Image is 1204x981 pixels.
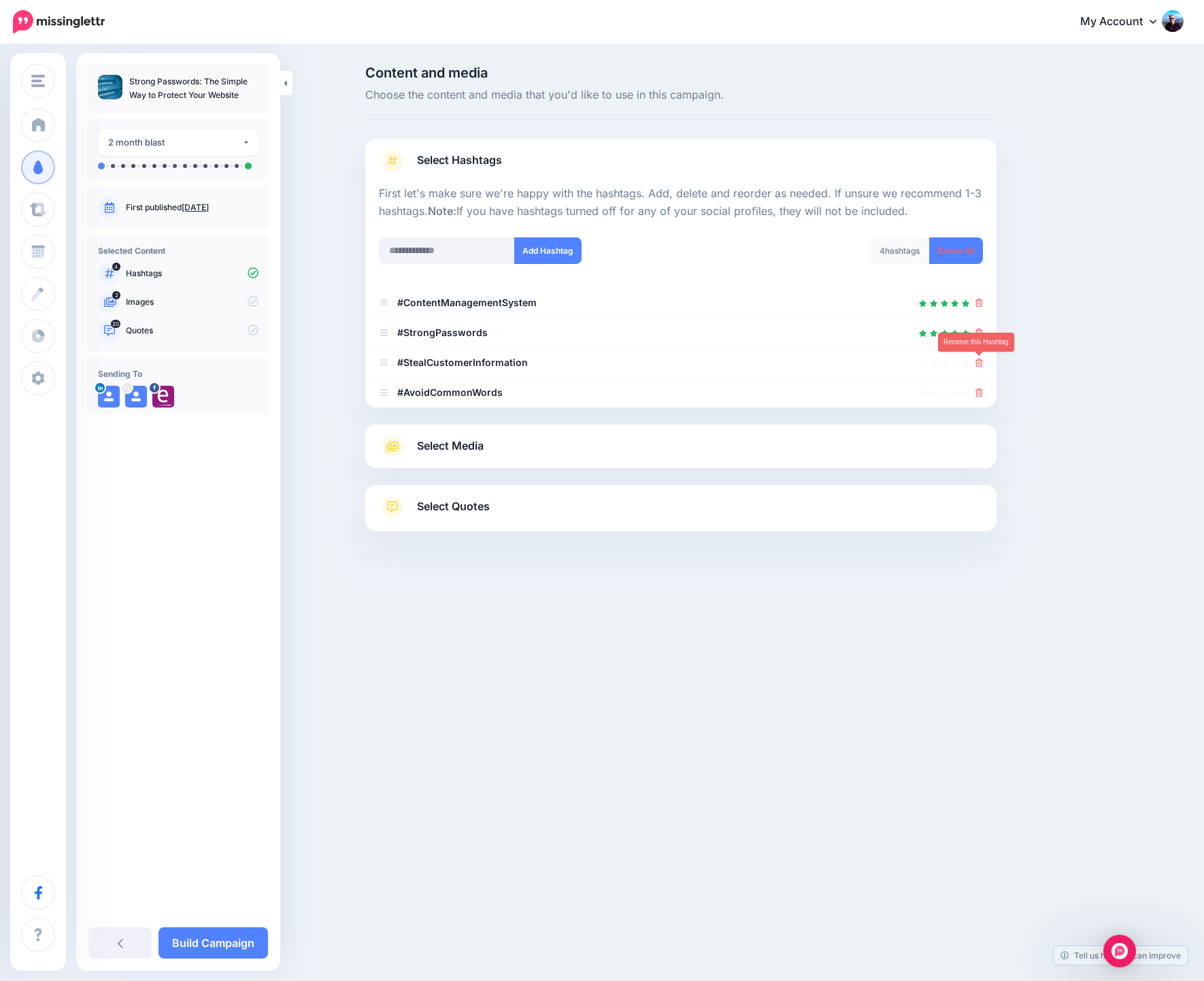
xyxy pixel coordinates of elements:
p: Quotes [126,325,258,337]
a: Tell us how we can improve [1054,946,1188,965]
a: Select Quotes [379,496,983,531]
p: Images [126,296,258,308]
span: Select Quotes [417,497,490,516]
p: First let's make sure we're happy with the hashtags. Add, delete and reorder as needed. If unsure... [379,185,983,220]
span: Content and media [365,66,997,80]
img: user_default_image.png [125,386,147,408]
b: #StrongPasswords [397,327,488,338]
p: Hashtags [126,267,258,280]
img: Missinglettr [13,10,105,33]
div: 2 month blast [108,135,242,150]
h4: Sending To [98,369,258,379]
div: hashtags [869,237,930,264]
a: My Account [1067,5,1184,39]
span: Select Media [417,437,484,455]
button: Add Hashtag [514,237,582,264]
b: #ContentManagementSystem [397,297,537,308]
img: menu.png [31,75,45,87]
span: 4 [880,246,885,256]
a: Delete All [929,237,983,264]
img: user_default_image.png [98,386,120,408]
a: Select Hashtags [379,150,983,185]
span: 4 [112,263,120,271]
img: 528363599_10163961969572704_8614632715601683487_n-bsa154639.jpg [152,386,174,408]
p: First published [126,201,258,214]
h4: Selected Content [98,246,258,256]
img: 930c3c2f0f2f212bb5a8c13d74b79a02_thumb.jpg [98,75,122,99]
b: #AvoidCommonWords [397,386,503,398]
span: 20 [111,320,120,328]
div: Select Hashtags [379,185,983,408]
div: Open Intercom Messenger [1103,935,1136,967]
a: [DATE] [182,202,209,212]
a: Select Media [379,435,983,457]
b: #StealCustomerInformation [397,356,528,368]
span: Choose the content and media that you'd like to use in this campaign. [365,86,997,104]
b: Note: [428,204,456,218]
span: Select Hashtags [417,151,502,169]
button: 2 month blast [98,129,258,156]
span: 2 [112,291,120,299]
p: Strong Passwords: The Simple Way to Protect Your Website [129,75,258,102]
